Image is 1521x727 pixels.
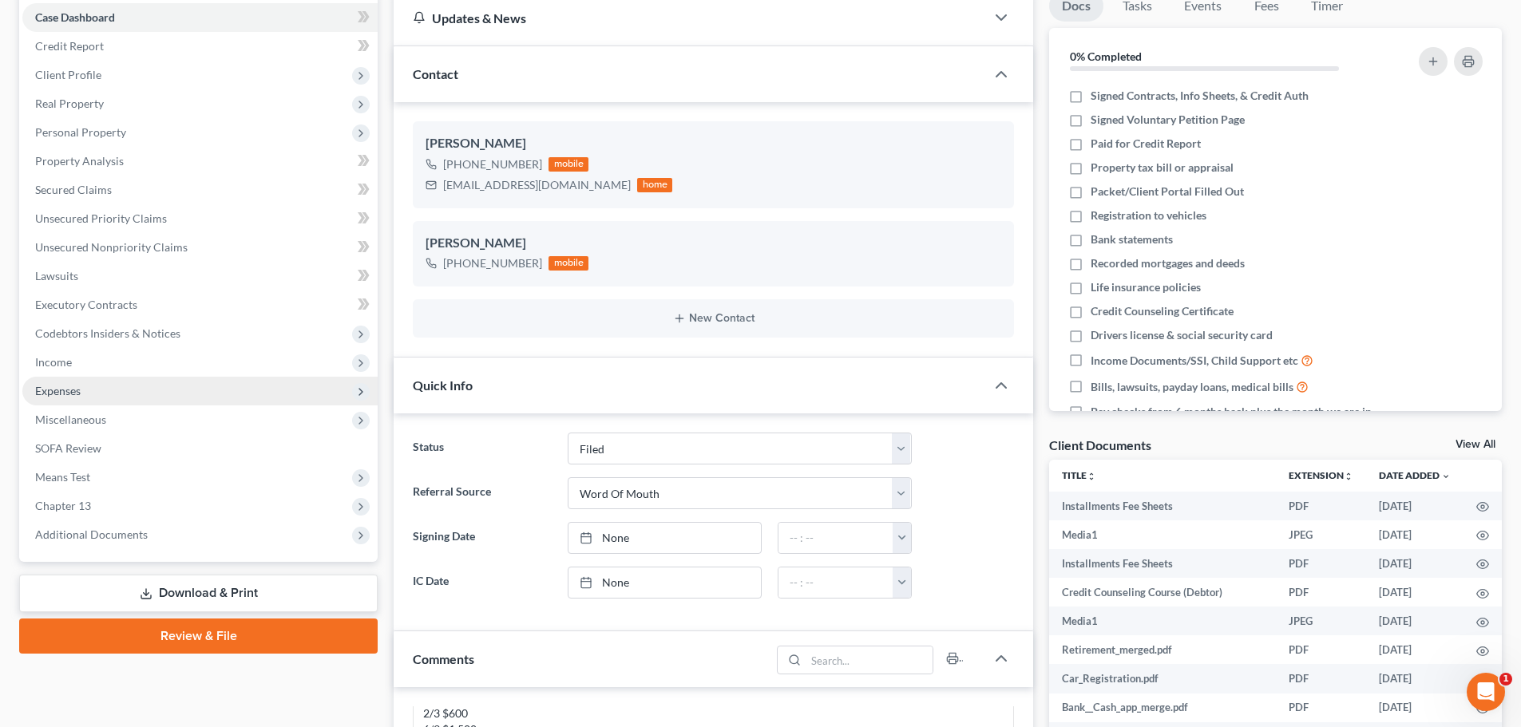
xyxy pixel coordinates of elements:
span: Drivers license & social security card [1091,327,1273,343]
a: Extensionunfold_more [1289,469,1353,481]
span: Quick Info [413,377,473,393]
td: Bank__Cash_app_merge.pdf [1049,693,1276,722]
div: home [637,178,672,192]
div: mobile [549,256,588,271]
a: Property Analysis [22,147,378,176]
td: JPEG [1276,520,1366,549]
i: unfold_more [1344,472,1353,481]
span: Income Documents/SSI, Child Support etc [1091,353,1298,369]
td: PDF [1276,635,1366,664]
span: Credit Counseling Certificate [1091,303,1234,319]
span: Comments [413,651,474,666]
a: Titleunfold_more [1062,469,1096,481]
td: Media1 [1049,520,1276,549]
a: Case Dashboard [22,3,378,32]
span: Signed Contracts, Info Sheets, & Credit Auth [1091,88,1309,104]
td: Installments Fee Sheets [1049,492,1276,520]
a: Credit Report [22,32,378,61]
td: [DATE] [1366,549,1464,578]
a: None [568,567,761,598]
span: 1 [1499,673,1512,686]
span: Packet/Client Portal Filled Out [1091,184,1244,200]
span: Means Test [35,470,90,484]
iframe: Intercom live chat [1467,673,1505,711]
span: SOFA Review [35,441,101,455]
div: [PERSON_NAME] [426,234,1001,253]
span: Lawsuits [35,269,78,283]
a: None [568,523,761,553]
span: Income [35,355,72,369]
div: mobile [549,157,588,172]
span: Personal Property [35,125,126,139]
td: Car_Registration.pdf [1049,664,1276,693]
span: Unsecured Nonpriority Claims [35,240,188,254]
td: [DATE] [1366,520,1464,549]
span: Bills, lawsuits, payday loans, medical bills [1091,379,1293,395]
td: PDF [1276,578,1366,606]
div: Client Documents [1049,437,1151,453]
div: Updates & News [413,10,966,26]
span: Client Profile [35,68,101,81]
span: Codebtors Insiders & Notices [35,326,180,340]
span: Property Analysis [35,154,124,168]
td: [DATE] [1366,606,1464,635]
span: Property tax bill or appraisal [1091,160,1234,176]
td: Media1 [1049,606,1276,635]
span: Additional Documents [35,527,148,541]
div: [PERSON_NAME] [426,134,1001,153]
a: Download & Print [19,575,378,612]
span: Credit Report [35,39,104,53]
i: expand_more [1441,472,1451,481]
td: Credit Counseling Course (Debtor) [1049,578,1276,606]
label: IC Date [405,567,559,599]
a: SOFA Review [22,434,378,463]
span: Unsecured Priority Claims [35,211,167,225]
td: [DATE] [1366,664,1464,693]
label: Referral Source [405,477,559,509]
span: Executory Contracts [35,298,137,311]
span: Recorded mortgages and deeds [1091,255,1245,271]
td: [DATE] [1366,635,1464,664]
span: Registration to vehicles [1091,207,1206,223]
a: Date Added expand_more [1379,469,1451,481]
strong: 0% Completed [1070,49,1142,63]
span: Paid for Credit Report [1091,136,1201,152]
span: Bank statements [1091,231,1173,247]
span: Pay checks from 6 months back plus the month we are in [1091,404,1372,420]
a: View All [1456,439,1495,450]
span: Real Property [35,97,104,110]
button: New Contact [426,312,1001,325]
td: PDF [1276,693,1366,722]
input: -- : -- [778,567,893,598]
span: Expenses [35,384,81,397]
input: -- : -- [778,523,893,553]
a: Executory Contracts [22,290,378,319]
td: PDF [1276,492,1366,520]
div: [PHONE_NUMBER] [443,156,542,172]
label: Signing Date [405,522,559,554]
div: [EMAIL_ADDRESS][DOMAIN_NAME] [443,177,631,193]
a: Lawsuits [22,262,378,290]
i: unfold_more [1087,472,1096,481]
span: Chapter 13 [35,499,91,512]
td: Retirement_merged.pdf [1049,635,1276,664]
span: Miscellaneous [35,413,106,426]
a: Unsecured Nonpriority Claims [22,233,378,262]
td: [DATE] [1366,578,1464,606]
td: Installments Fee Sheets [1049,549,1276,578]
a: Unsecured Priority Claims [22,204,378,233]
td: PDF [1276,549,1366,578]
div: [PHONE_NUMBER] [443,255,542,271]
label: Status [405,433,559,464]
td: [DATE] [1366,693,1464,722]
td: JPEG [1276,606,1366,635]
span: Life insurance policies [1091,279,1201,295]
input: Search... [806,646,933,674]
td: [DATE] [1366,492,1464,520]
span: Secured Claims [35,183,112,196]
span: Signed Voluntary Petition Page [1091,112,1245,128]
a: Review & File [19,618,378,654]
td: PDF [1276,664,1366,693]
span: Contact [413,66,458,81]
a: Secured Claims [22,176,378,204]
